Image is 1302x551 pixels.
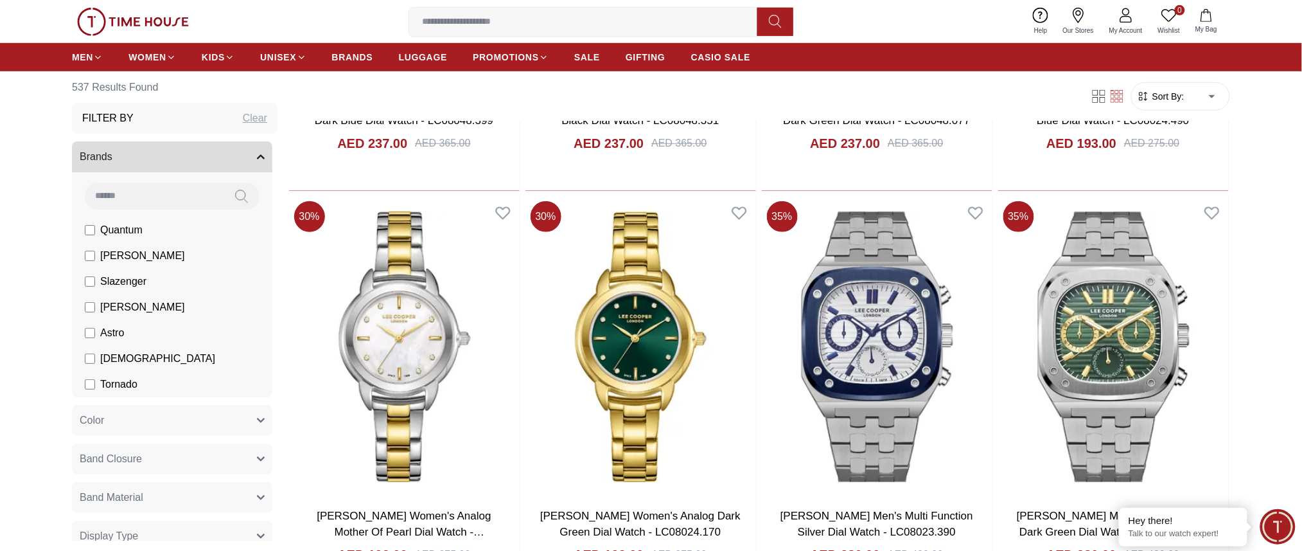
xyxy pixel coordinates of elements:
h4: AED 237.00 [337,134,407,152]
p: Talk to our watch expert! [1129,528,1238,539]
input: Quantum [85,225,95,235]
div: Hey there! [1129,514,1238,527]
span: [PERSON_NAME] [100,248,185,264]
span: Color [80,413,104,428]
span: 0 [1175,5,1185,15]
a: PROMOTIONS [473,46,549,69]
a: [PERSON_NAME] Women's Analog Dark Green Dial Watch - LC08024.170 [540,510,741,539]
div: AED 365.00 [415,136,470,151]
h3: Filter By [82,111,134,126]
span: PROMOTIONS [473,51,539,64]
span: Our Stores [1058,26,1099,35]
a: UNISEX [260,46,306,69]
h4: AED 193.00 [1046,134,1116,152]
button: My Bag [1188,6,1225,37]
input: [PERSON_NAME] [85,251,95,261]
img: Lee Cooper Women's Analog Dark Green Dial Watch - LC08024.170 [525,196,756,498]
div: Chat Widget [1260,509,1296,545]
span: Slazenger [100,274,146,289]
span: My Account [1104,26,1148,35]
span: Wishlist [1153,26,1185,35]
a: BRANDS [332,46,373,69]
a: [PERSON_NAME] Men's Multi Function Silver Dial Watch - LC08023.390 [780,510,973,539]
input: [PERSON_NAME] [85,302,95,312]
a: LUGGAGE [399,46,448,69]
span: [PERSON_NAME] [100,300,185,315]
a: KIDS [202,46,234,69]
input: [DEMOGRAPHIC_DATA] [85,354,95,364]
a: SALE [574,46,600,69]
button: Color [72,405,272,436]
span: [DEMOGRAPHIC_DATA] [100,351,215,366]
span: Band Material [80,490,143,505]
button: Band Closure [72,444,272,474]
span: Band Closure [80,451,142,467]
span: My Bag [1190,24,1222,34]
input: Astro [85,328,95,338]
a: [PERSON_NAME] Men's Multi Function Dark Green Dial Watch - LC08023.370 [1017,510,1210,539]
span: LUGGAGE [399,51,448,64]
img: ... [77,8,189,36]
span: BRANDS [332,51,373,64]
img: Lee Cooper Men's Multi Function Silver Dial Watch - LC08023.390 [762,196,992,498]
h4: AED 237.00 [810,134,880,152]
a: MEN [72,46,103,69]
div: AED 365.00 [651,136,707,151]
button: Sort By: [1137,90,1184,103]
span: 35 % [1003,201,1034,232]
input: Tornado [85,379,95,390]
span: MEN [72,51,93,64]
span: WOMEN [128,51,166,64]
span: Astro [100,325,124,341]
span: Brands [80,149,112,165]
a: 0Wishlist [1150,5,1188,38]
input: Slazenger [85,276,95,287]
button: Brands [72,141,272,172]
span: Display Type [80,528,138,544]
a: WOMEN [128,46,176,69]
span: SALE [574,51,600,64]
img: Lee Cooper Women's Analog Mother Of Pearl Dial Watch - LC08024.220 [289,196,520,498]
span: Quantum [100,222,143,238]
span: Sort By: [1150,90,1184,103]
span: UNISEX [260,51,296,64]
a: GIFTING [626,46,665,69]
span: Tornado [100,377,137,392]
span: CASIO SALE [691,51,751,64]
a: CASIO SALE [691,46,751,69]
img: Lee Cooper Men's Multi Function Dark Green Dial Watch - LC08023.370 [998,196,1229,498]
h4: AED 237.00 [574,134,644,152]
span: Help [1029,26,1053,35]
button: Band Material [72,482,272,513]
a: Our Stores [1055,5,1102,38]
span: KIDS [202,51,225,64]
span: 30 % [294,201,325,232]
span: GIFTING [626,51,665,64]
div: Clear [243,111,267,126]
h6: 537 Results Found [72,72,277,103]
div: AED 275.00 [1124,136,1179,151]
div: AED 365.00 [888,136,943,151]
a: Help [1026,5,1055,38]
span: 35 % [767,201,798,232]
span: 30 % [531,201,561,232]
